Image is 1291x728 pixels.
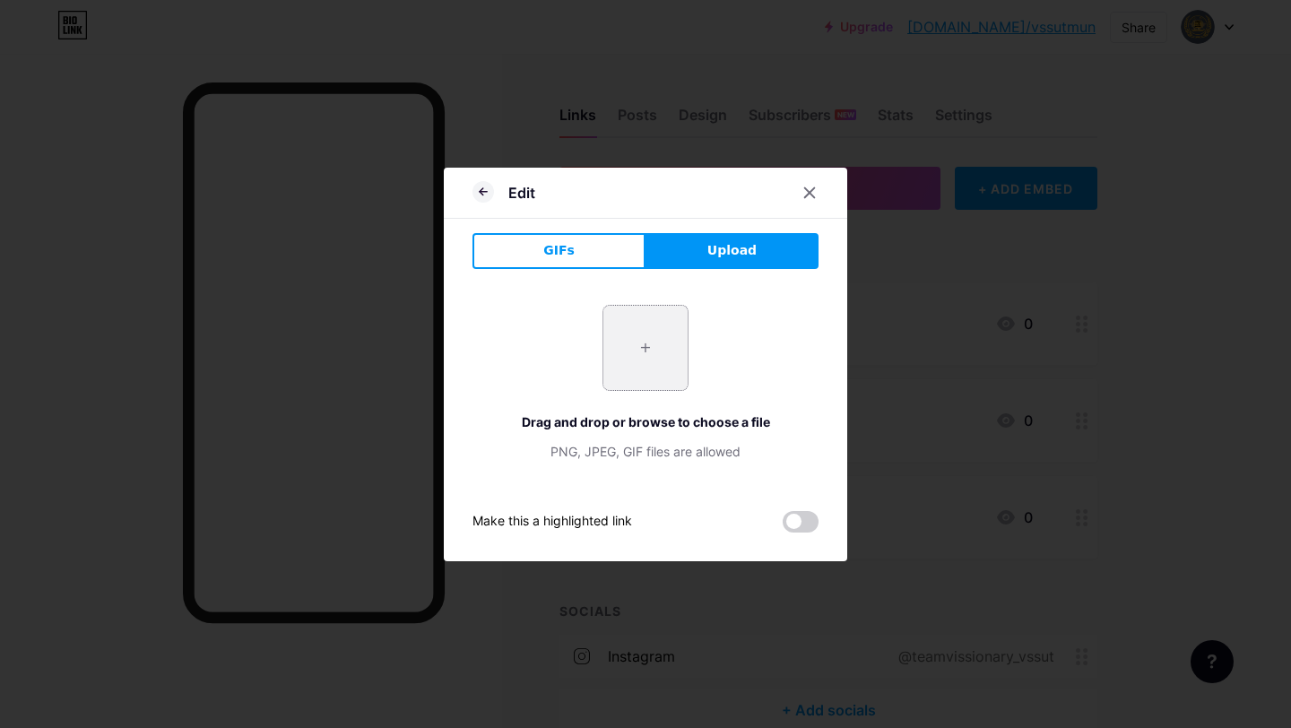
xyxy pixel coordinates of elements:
[472,511,632,533] div: Make this a highlighted link
[508,182,535,204] div: Edit
[472,442,819,461] div: PNG, JPEG, GIF files are allowed
[707,241,757,260] span: Upload
[543,241,575,260] span: GIFs
[472,412,819,431] div: Drag and drop or browse to choose a file
[645,233,819,269] button: Upload
[472,233,645,269] button: GIFs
